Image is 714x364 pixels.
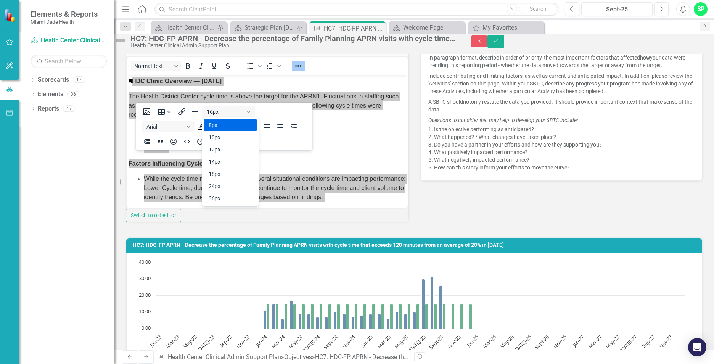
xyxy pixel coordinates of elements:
[4,9,17,22] img: ClearPoint Strategy
[396,312,399,329] path: Apr-25, 10. Actual Value Input.
[73,77,85,83] div: 17
[221,61,234,71] button: Strikethrough
[499,333,515,350] text: May-26
[196,333,216,354] text: [DATE]-23
[387,319,390,329] path: Mar-25, 6. Actual Value Input.
[209,133,241,142] div: 10px
[175,106,188,117] button: Insert/edit link
[130,34,456,43] div: HC7: HDC-FP APRN - Decrease the percentage of Family Planning APRN visits with cycle time that ex...
[167,136,180,147] button: Emojis
[428,71,694,97] p: Include contributing and limiting factors, as well as current and anticipated impact. In addition...
[244,23,295,32] div: Strategic Plan [DATE]-[DATE]
[452,304,455,329] path: Oct-25, 15. Target Value Input.
[302,304,305,329] path: May-24, 15. Target Value Input.
[378,314,381,329] path: Feb-25, 9. Actual Value Input.
[139,308,151,315] text: 10.00
[254,333,269,348] text: Jan-24
[154,3,559,16] input: Search ClearPoint...
[587,333,603,350] text: Mar-27
[165,23,215,32] div: Health Center Clinical Admin Support Landing Page
[276,304,279,329] path: Feb-24, 15. Target Value Input.
[31,55,107,68] input: Search Below...
[618,333,638,354] text: [DATE]-27
[343,314,346,329] path: Oct-24, 9. Actual Value Input.
[439,285,442,329] path: Sept-25, 26. Actual Value Input.
[133,242,698,248] h3: HC7: HDC-FP APRN - Decrease the percentage of Family Planning APRN visits with cycle time that ex...
[139,258,151,265] text: 40.00
[434,133,694,141] li: What happened? / What changes have taken place?
[31,10,98,19] span: Elements & Reports
[209,121,241,130] div: 8px
[232,23,295,32] a: Strategic Plan [DATE]-[DATE]
[293,304,296,329] path: Apr-24, 15. Target Value Input.
[360,315,363,329] path: Dec-24, 8. Actual Value Input.
[325,317,328,329] path: Aug-24, 7. Actual Value Input.
[428,333,445,351] text: Sept-25
[482,23,542,32] div: My Favorites
[264,310,267,329] path: Jan-24, 11. Actual Value Input.
[434,156,694,164] li: What negatively impacted performance?
[287,121,300,132] button: Decrease indent
[381,304,384,329] path: Feb-25, 15. Target Value Input.
[581,2,653,16] button: Sept-25
[209,169,241,179] div: 18px
[63,105,75,112] div: 17
[465,333,480,349] text: Jan-26
[390,304,393,329] path: Mar-25, 15. Target Value Input.
[261,121,273,132] button: Align right
[640,333,656,349] text: Sep-27
[324,24,384,33] div: HC7: HDC-FP APRN - Decrease the percentage of Family Planning APRN visits with cycle time that ex...
[393,333,409,350] text: May-25
[146,124,184,130] span: Arial
[274,121,287,132] button: Justify
[267,304,270,329] path: Jan-24, 15. Target Value Input.
[416,304,420,329] path: Jun-25, 15. Target Value Input.
[208,61,221,71] button: Underline
[434,164,694,171] li: How can this story inform your efforts to move the curve?
[204,180,257,192] div: 24px
[434,148,694,156] li: What positively impacted performance?
[404,314,407,329] path: May-25, 9. Actual Value Input.
[139,292,151,298] text: 20.00
[114,35,127,47] img: Not Defined
[425,304,428,329] path: Jul-25, 15. Target Value Input.
[38,76,69,84] a: Scorecards
[463,99,471,105] strong: not
[153,23,215,32] a: Health Center Clinical Admin Support Landing Page
[301,333,322,354] text: [DATE]-24
[604,333,621,350] text: May-27
[38,90,63,99] a: Elements
[403,23,463,32] div: Welcome Page
[584,5,650,14] div: Sept-25
[307,314,310,329] path: Jun-24, 9. Actual Value Input.
[359,333,375,349] text: Jan-25
[434,126,694,133] li: Is the objective performing as anticipated?
[204,156,257,168] div: 14px
[204,131,257,143] div: 10px
[164,333,180,350] text: Mar-23
[408,304,411,329] path: May-25, 15. Target Value Input.
[244,61,263,71] div: Bullet list
[446,333,462,350] text: Nov-25
[352,317,355,329] path: Nov-24, 7. Actual Value Input.
[130,43,456,48] div: Health Center Clinical Admin Support Plan
[148,333,163,349] text: Jan-23
[31,19,98,25] small: Miami-Dade Health
[316,317,319,329] path: Jul-24, 7. Actual Value Input.
[281,319,284,329] path: Mar-24, 6. Actual Value Input.
[422,279,425,329] path: Jul-25, 30. Actual Value Input.
[694,2,708,16] button: SP
[407,333,427,354] text: [DATE]-25
[142,324,151,331] text: 0.00
[376,333,392,350] text: Mar-25
[272,304,275,329] path: Feb-24, 15. Actual Value Input.
[67,91,79,98] div: 36
[391,23,463,32] a: Welcome Page
[337,304,340,329] path: Sept-24, 15. Target Value Input.
[180,136,193,147] button: HTML Editor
